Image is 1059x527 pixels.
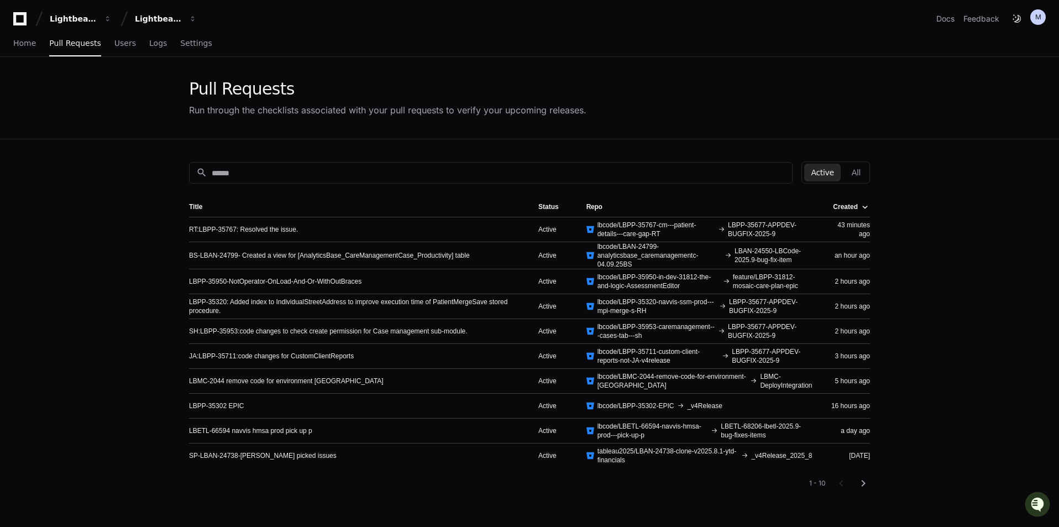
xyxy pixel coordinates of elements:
[830,327,870,336] div: 2 hours ago
[189,426,312,435] a: LBETL-66594 navvis hmsa prod pick up p
[538,327,569,336] div: Active
[114,31,136,56] a: Users
[189,377,384,385] a: LBMC-2044 remove code for environment [GEOGRAPHIC_DATA]
[50,13,97,24] div: Lightbeam Health
[735,247,812,264] span: LBAN-24550-LBCode-2025.9-bug-fix-item
[830,277,870,286] div: 2 hours ago
[98,148,120,157] span: [DATE]
[92,148,96,157] span: •
[78,202,134,211] a: Powered byPylon
[188,86,201,99] button: Start new chat
[11,11,33,33] img: PlayerZero
[597,422,708,440] span: lbcode/LBETL-66594-navvis-hmsa-prod---pick-up-p
[833,202,858,211] div: Created
[732,347,812,365] span: LBPP-35677-APPDEV-BUGFIX-2025-9
[189,451,337,460] a: SP-LBAN-24738-[PERSON_NAME] picked issues
[830,401,870,410] div: 16 hours ago
[936,13,955,24] a: Docs
[189,298,521,315] a: LBPP-35320: Added index to IndividualStreetAddress to improve execution time of PatientMergeSave ...
[45,9,116,29] button: Lightbeam Health
[11,44,201,62] div: Welcome
[760,372,812,390] span: LBMC-DeployIntegration
[189,202,202,211] div: Title
[845,164,867,181] button: All
[597,273,720,290] span: lbcode/LBPP-35950-in-dev-31812-the-and-logic-AssessmentEditor
[597,242,721,269] span: lbcode/LBAN-24799-analyticsbase_caremanagementc-04.09.25BS
[538,277,569,286] div: Active
[189,225,298,234] a: RT:LBPP-35767: Resolved the issue.
[538,352,569,361] div: Active
[1024,491,1053,520] iframe: Open customer support
[13,40,36,46] span: Home
[538,202,559,211] div: Status
[34,178,90,187] span: [PERSON_NAME]
[11,138,29,163] img: Robert Klasen
[809,479,826,488] div: 1 - 10
[538,451,569,460] div: Active
[189,352,354,361] a: JA:LBPP-35711:code changes for CustomClientReports
[728,221,812,238] span: LBPP-35677-APPDEV-BUGFIX-2025-9
[92,178,96,187] span: •
[857,477,870,490] mat-icon: chevron_right
[830,451,870,460] div: [DATE]
[149,40,167,46] span: Logs
[830,426,870,435] div: a day ago
[538,225,569,234] div: Active
[50,93,152,102] div: We're available if you need us!
[538,401,569,410] div: Active
[13,31,36,56] a: Home
[538,302,569,311] div: Active
[597,322,715,340] span: lbcode/LBPP-35953-caremanagement---cases-tab---sh
[597,347,719,365] span: lbcode/LBPP-35711-custom-client-reports-not-JA-v4release
[189,103,586,117] div: Run through the checklists associated with your pull requests to verify your upcoming releases.
[729,298,812,315] span: LBPP-35677-APPDEV-BUGFIX-2025-9
[597,447,738,465] span: tableau2025/LBAN-24738-clone-v2025.8.1-ytd-financials
[538,377,569,385] div: Active
[1030,9,1046,25] button: M
[114,40,136,46] span: Users
[50,82,181,93] div: Start new chat
[23,82,43,102] img: 7521149027303_d2c55a7ec3fe4098c2f6_72.png
[189,251,470,260] a: BS-LBAN-24799- Created a view for [AnalyticsBase_CareManagementCase_Productivity] table
[189,277,361,286] a: LBPP-35950-NotOperator-OnLoad-And-Or-WithOutBraces
[171,118,201,132] button: See all
[189,79,586,99] div: Pull Requests
[98,178,120,187] span: [DATE]
[149,31,167,56] a: Logs
[538,251,569,260] div: Active
[11,168,29,185] img: Matt Kasner
[733,273,812,290] span: feature/LBPP-31812-mosaic-care-plan-epic
[597,221,715,238] span: lbcode/LBPP-35767-cm---patient-details---care-gap-RT
[49,31,101,56] a: Pull Requests
[804,164,840,181] button: Active
[597,372,747,390] span: lbcode/LBMC-2044-remove-code-for-environment-[GEOGRAPHIC_DATA]
[963,13,999,24] button: Feedback
[1035,13,1041,22] h1: M
[22,179,31,187] img: 1756235613930-3d25f9e4-fa56-45dd-b3ad-e072dfbd1548
[830,251,870,260] div: an hour ago
[110,203,134,211] span: Pylon
[49,40,101,46] span: Pull Requests
[180,31,212,56] a: Settings
[687,401,722,410] span: _v4Release
[721,422,812,440] span: LBETL-68206-lbetl-2025.9-bug-fixes-items
[830,221,870,238] div: 43 minutes ago
[830,302,870,311] div: 2 hours ago
[189,327,468,336] a: SH:LBPP-35953:code changes to check create permission for Case management sub-module.
[130,9,201,29] button: Lightbeam Health Solutions
[538,202,569,211] div: Status
[135,13,182,24] div: Lightbeam Health Solutions
[34,148,90,157] span: [PERSON_NAME]
[751,451,812,460] span: _v4Release_2025_8
[538,426,569,435] div: Active
[180,40,212,46] span: Settings
[830,352,870,361] div: 3 hours ago
[578,197,821,217] th: Repo
[11,82,31,102] img: 1756235613930-3d25f9e4-fa56-45dd-b3ad-e072dfbd1548
[728,322,812,340] span: LBPP-35677-APPDEV-BUGFIX-2025-9
[189,401,244,410] a: LBPP-35302 EPIC
[830,377,870,385] div: 5 hours ago
[597,298,716,315] span: lbcode/LBPP-35320-navvis-ssm-prod---mpi-merge-s-RH
[833,202,868,211] div: Created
